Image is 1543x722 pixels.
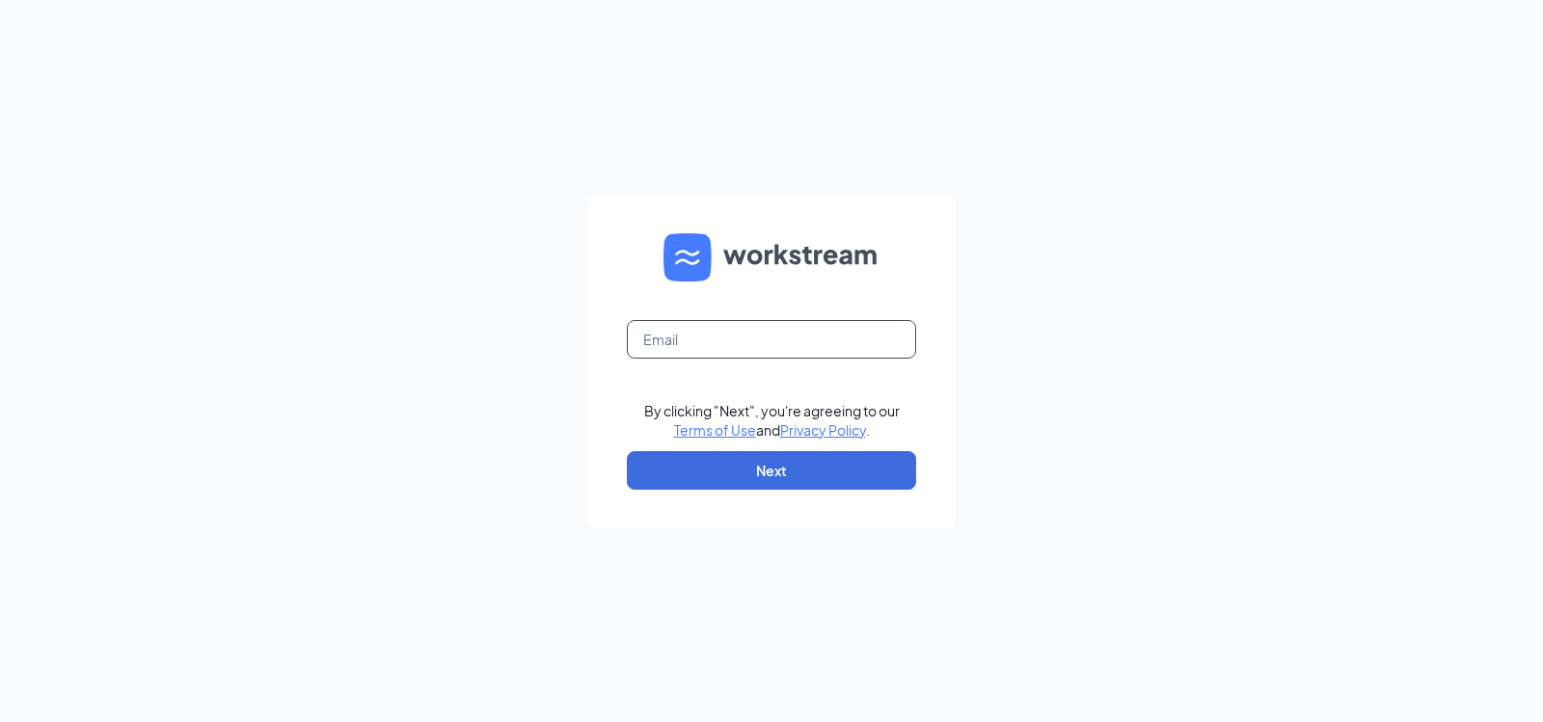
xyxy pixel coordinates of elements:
input: Email [627,320,916,359]
button: Next [627,451,916,490]
div: By clicking "Next", you're agreeing to our and . [644,401,900,440]
img: WS logo and Workstream text [663,233,880,281]
a: Privacy Policy [780,421,866,439]
a: Terms of Use [674,421,756,439]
